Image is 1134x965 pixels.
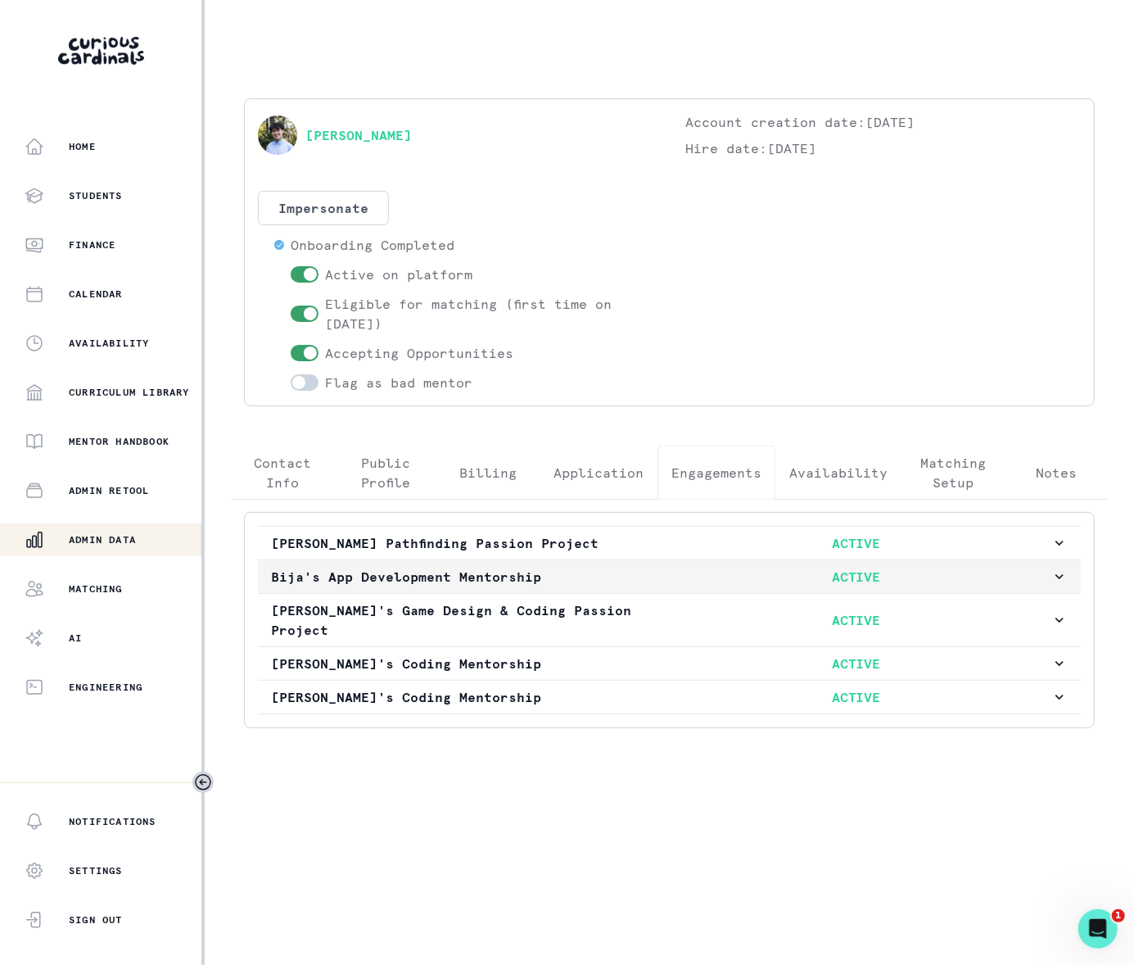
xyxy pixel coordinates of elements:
[69,140,96,153] p: Home
[69,386,190,399] p: Curriculum Library
[69,238,115,251] p: Finance
[291,235,454,255] p: Onboarding Completed
[789,463,888,482] p: Availability
[662,533,1052,553] p: ACTIVE
[69,435,169,448] p: Mentor Handbook
[58,37,144,65] img: Curious Cardinals Logo
[192,772,214,793] button: Toggle sidebar
[69,337,149,350] p: Availability
[69,913,123,926] p: Sign Out
[69,533,136,546] p: Admin Data
[69,189,123,202] p: Students
[325,343,513,363] p: Accepting Opportunities
[915,453,991,492] p: Matching Setup
[305,125,412,145] a: [PERSON_NAME]
[662,654,1052,673] p: ACTIVE
[69,632,82,645] p: AI
[671,463,761,482] p: Engagements
[459,463,517,482] p: Billing
[662,567,1052,587] p: ACTIVE
[662,687,1052,707] p: ACTIVE
[69,815,156,828] p: Notifications
[258,560,1081,593] button: Bija's App Development MentorshipACTIVE
[271,654,662,673] p: [PERSON_NAME]'s Coding Mentorship
[553,463,644,482] p: Application
[271,567,662,587] p: Bija's App Development Mentorship
[69,484,149,497] p: Admin Retool
[325,294,653,333] p: Eligible for matching (first time on [DATE])
[258,191,389,225] button: Impersonate
[686,138,1082,158] p: Hire date: [DATE]
[258,527,1081,560] button: [PERSON_NAME] Pathfinding Passion ProjectACTIVE
[69,582,123,596] p: Matching
[325,265,472,284] p: Active on platform
[1078,909,1118,949] iframe: Intercom live chat
[1036,463,1077,482] p: Notes
[69,681,142,694] p: Engineering
[258,594,1081,646] button: [PERSON_NAME]'s Game Design & Coding Passion ProjectACTIVE
[271,533,662,553] p: [PERSON_NAME] Pathfinding Passion Project
[69,288,123,301] p: Calendar
[258,681,1081,714] button: [PERSON_NAME]'s Coding MentorshipACTIVE
[325,373,472,392] p: Flag as bad mentor
[69,864,123,877] p: Settings
[662,610,1052,630] p: ACTIVE
[258,647,1081,680] button: [PERSON_NAME]'s Coding MentorshipACTIVE
[271,687,662,707] p: [PERSON_NAME]'s Coding Mentorship
[1112,909,1125,922] span: 1
[245,453,320,492] p: Contact Info
[271,600,662,640] p: [PERSON_NAME]'s Game Design & Coding Passion Project
[686,112,1082,132] p: Account creation date: [DATE]
[348,453,423,492] p: Public Profile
